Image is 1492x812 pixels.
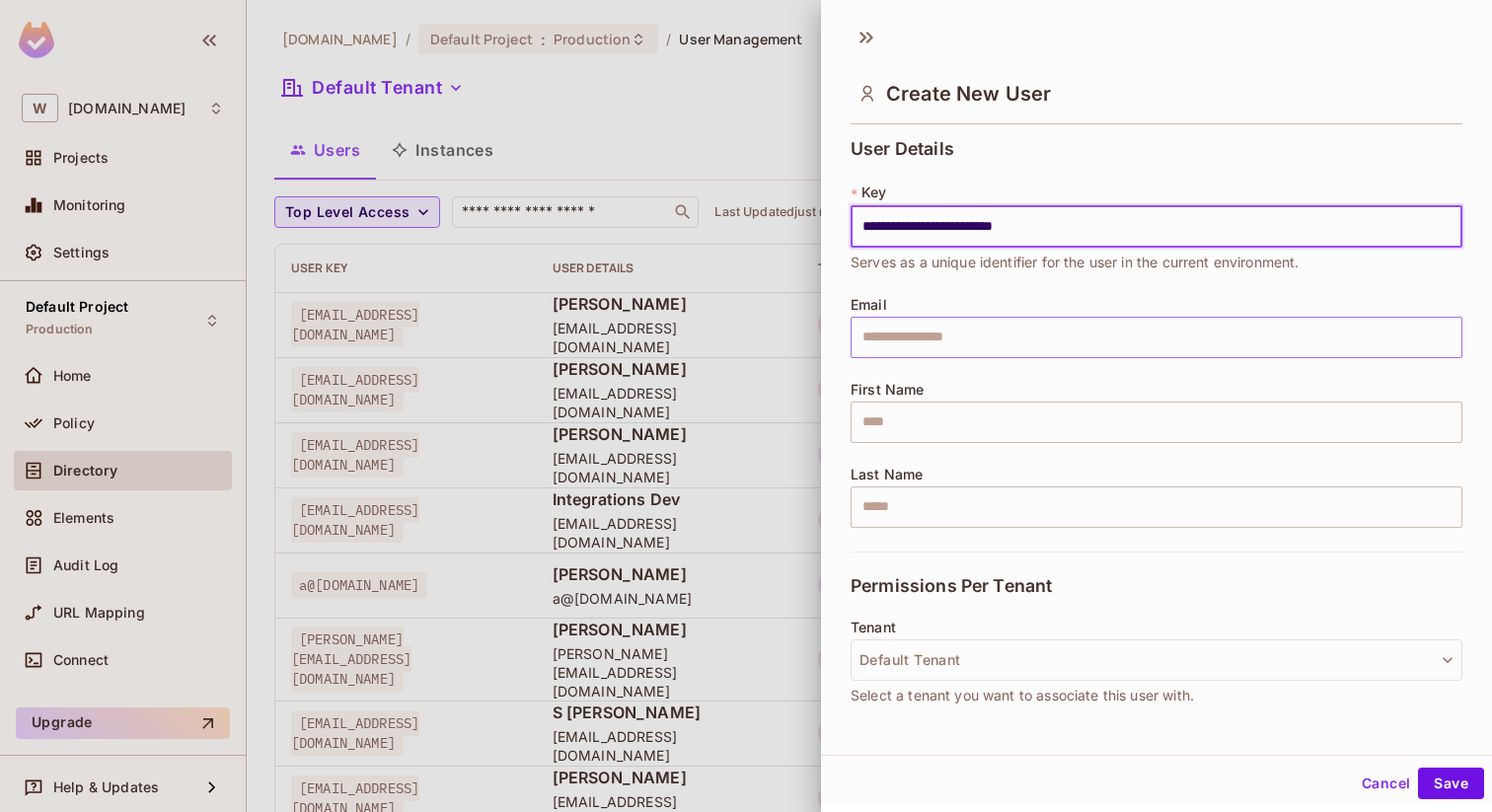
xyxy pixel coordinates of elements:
span: Last Name [851,467,923,482]
span: First Name [851,382,925,398]
button: Cancel [1354,768,1418,799]
span: Key [861,185,886,200]
span: Select a tenant you want to associate this user with. [851,685,1194,706]
span: Serves as a unique identifier for the user in the current environment. [851,252,1300,273]
span: Email [851,297,887,313]
span: Create New User [886,82,1051,106]
span: Permissions Per Tenant [851,576,1052,596]
span: User Details [851,139,954,159]
span: Tenant [851,620,896,635]
button: Default Tenant [851,639,1462,681]
button: Save [1418,768,1484,799]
